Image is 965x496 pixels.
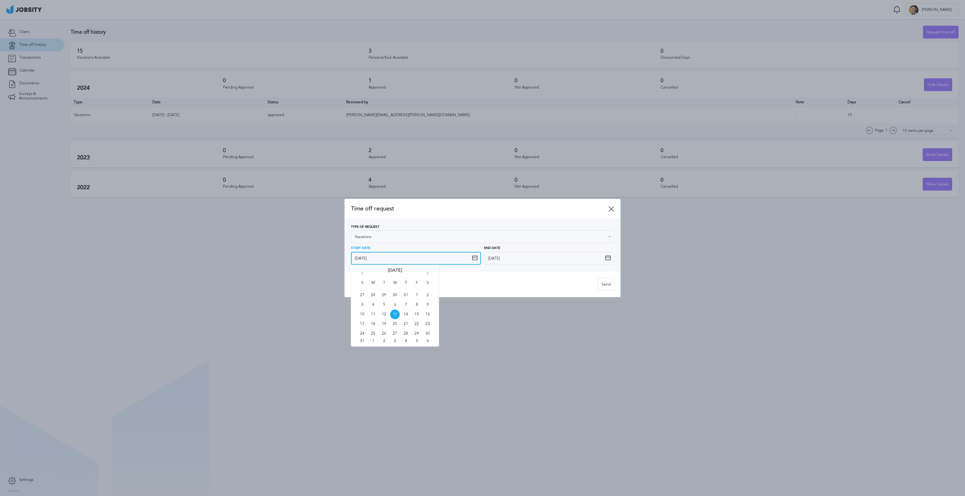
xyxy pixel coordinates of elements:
[401,319,411,329] span: Thu Aug 21 2025
[357,319,367,329] span: Sun Aug 17 2025
[423,290,432,300] span: Sat Aug 02 2025
[598,278,614,291] button: Send
[423,329,432,338] span: Sat Aug 30 2025
[423,319,432,329] span: Sat Aug 23 2025
[390,338,400,343] span: Wed Sep 03 2025
[357,310,367,319] span: Sun Aug 10 2025
[351,246,370,250] span: Start Date
[379,338,389,343] span: Tue Sep 02 2025
[379,281,389,290] span: T
[368,319,378,329] span: Mon Aug 18 2025
[379,300,389,310] span: Tue Aug 05 2025
[401,300,411,310] span: Thu Aug 07 2025
[351,225,380,229] span: Type of Request
[368,338,378,343] span: Mon Sep 01 2025
[423,310,432,319] span: Sat Aug 16 2025
[390,329,400,338] span: Wed Aug 27 2025
[390,290,400,300] span: Wed Jul 30 2025
[390,310,400,319] span: Wed Aug 13 2025
[423,338,432,343] span: Sat Sep 06 2025
[412,290,422,300] span: Fri Aug 01 2025
[412,310,422,319] span: Fri Aug 15 2025
[412,300,422,310] span: Fri Aug 08 2025
[484,246,500,250] span: End Date
[357,338,367,343] span: Sun Aug 31 2025
[379,319,389,329] span: Tue Aug 19 2025
[368,310,378,319] span: Mon Aug 11 2025
[357,329,367,338] span: Sun Aug 24 2025
[379,290,389,300] span: Tue Jul 29 2025
[390,281,400,290] span: W
[357,290,367,300] span: Sun Jul 27 2025
[412,319,422,329] span: Fri Aug 22 2025
[423,281,432,290] span: S
[401,338,411,343] span: Thu Sep 04 2025
[412,338,422,343] span: Fri Sep 05 2025
[368,329,378,338] span: Mon Aug 25 2025
[368,300,378,310] span: Mon Aug 04 2025
[357,300,367,310] span: Sun Aug 03 2025
[390,319,400,329] span: Wed Aug 20 2025
[379,310,389,319] span: Tue Aug 12 2025
[401,290,411,300] span: Thu Jul 31 2025
[412,329,422,338] span: Fri Aug 29 2025
[425,271,431,277] i: Go forward 1 month
[423,300,432,310] span: Sat Aug 09 2025
[390,300,400,310] span: Wed Aug 06 2025
[359,271,365,277] i: Go back 1 month
[401,329,411,338] span: Thu Aug 28 2025
[401,281,411,290] span: T
[357,281,367,290] span: S
[368,281,378,290] span: M
[368,290,378,300] span: Mon Jul 28 2025
[401,310,411,319] span: Thu Aug 14 2025
[351,205,608,212] span: Time off request
[412,281,422,290] span: F
[379,329,389,338] span: Tue Aug 26 2025
[388,268,402,281] span: [DATE]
